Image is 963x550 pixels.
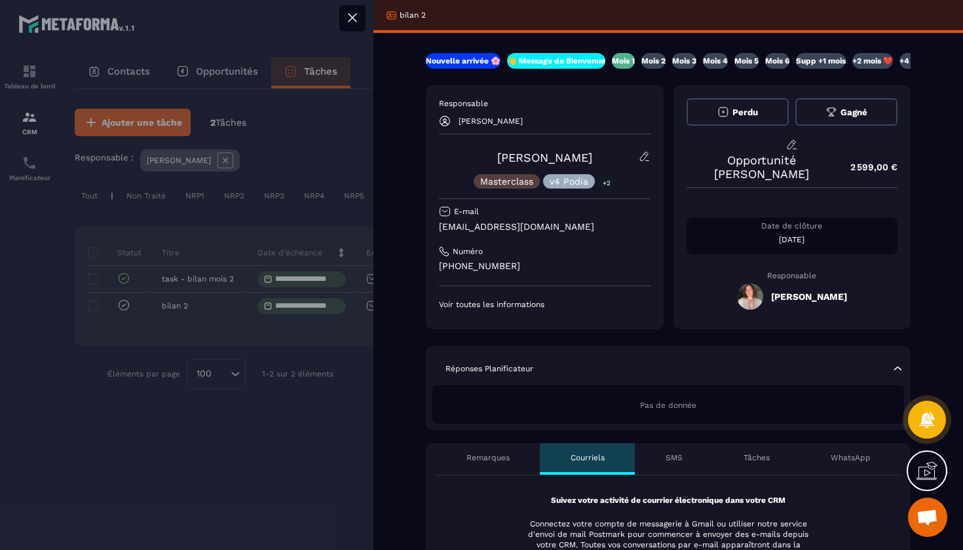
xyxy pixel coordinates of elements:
p: [DATE] [687,234,898,245]
p: [PHONE_NUMBER] [439,260,651,272]
p: +2 [598,176,615,190]
p: Réponses Planificateur [445,363,533,374]
p: WhatsApp [831,452,871,463]
p: E-mail [454,206,479,217]
span: Perdu [732,107,758,117]
p: Remarques [466,452,510,463]
p: Tâches [744,452,770,463]
p: Voir toutes les informations [439,299,651,310]
p: Opportunité [PERSON_NAME] [687,153,838,181]
p: [EMAIL_ADDRESS][DOMAIN_NAME] [439,221,651,233]
p: Suivez votre activité de courrier électronique dans votre CRM [459,495,878,505]
h5: [PERSON_NAME] [771,291,847,302]
p: SMS [666,452,683,463]
p: Responsable [687,271,898,280]
p: 2 599,00 € [837,155,897,180]
p: Courriels [571,452,605,463]
span: Gagné [840,107,867,117]
a: [PERSON_NAME] [497,151,592,164]
p: Date de clôture [687,221,898,231]
button: Gagné [795,98,897,126]
button: Perdu [687,98,789,126]
p: Masterclass [480,177,533,186]
p: Responsable [439,98,651,109]
p: [PERSON_NAME] [459,117,523,126]
span: Pas de donnée [640,401,696,410]
div: Ouvrir le chat [908,498,947,537]
p: v4 Podia [550,177,588,186]
p: Numéro [453,246,483,257]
